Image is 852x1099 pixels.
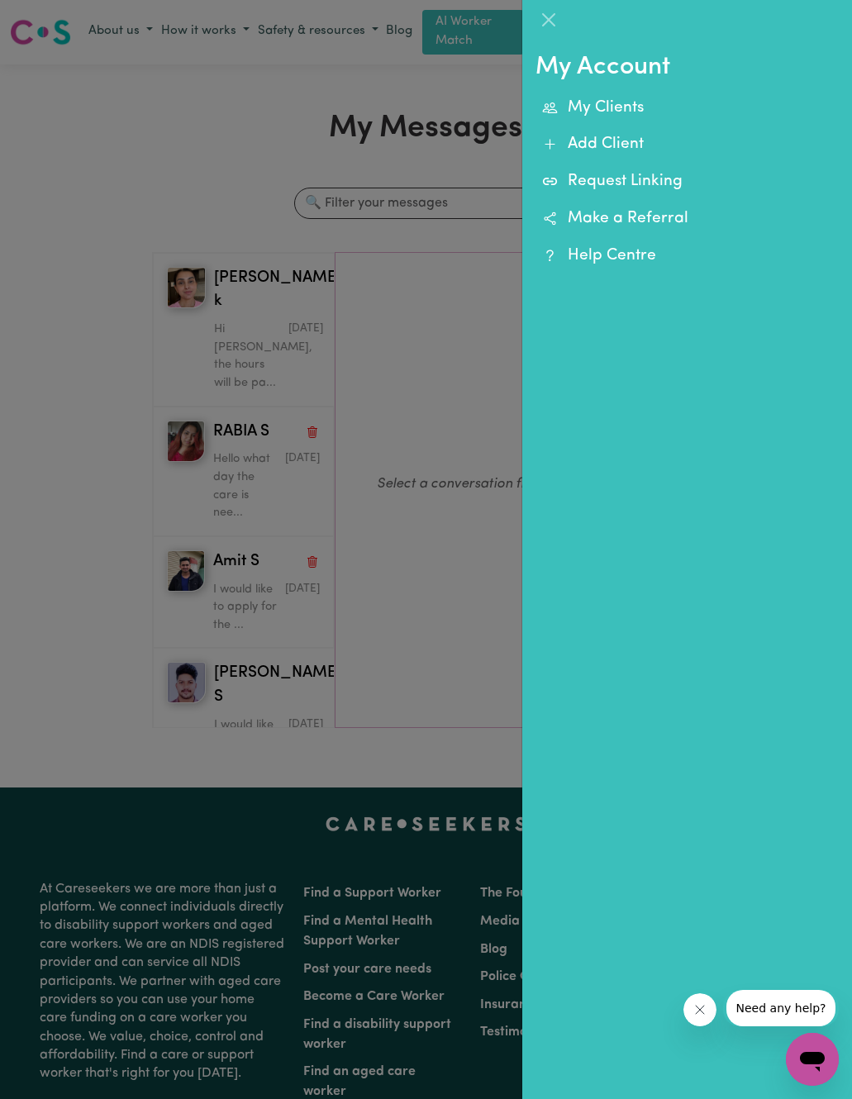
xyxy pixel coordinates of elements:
a: Make a Referral [535,201,839,238]
a: Help Centre [535,238,839,275]
h2: My Account [535,53,839,83]
a: My Clients [535,90,839,127]
a: Request Linking [535,164,839,201]
iframe: Button to launch messaging window [786,1033,839,1086]
button: Close [535,7,562,33]
iframe: Close message [683,993,716,1026]
a: Add Client [535,126,839,164]
iframe: Message from company [723,990,839,1026]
